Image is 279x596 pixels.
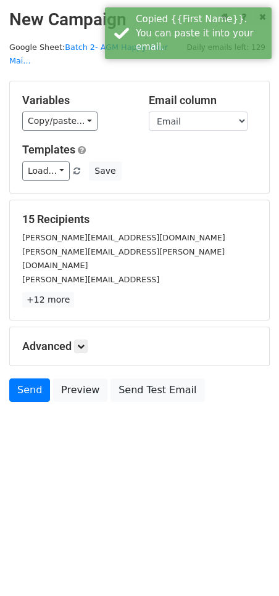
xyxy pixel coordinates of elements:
[22,112,98,131] a: Copy/paste...
[9,43,168,66] small: Google Sheet:
[9,9,270,30] h2: New Campaign
[22,233,225,242] small: [PERSON_NAME][EMAIL_ADDRESS][DOMAIN_NAME]
[53,378,107,402] a: Preview
[22,213,257,226] h5: 15 Recipients
[149,94,257,107] h5: Email column
[22,143,75,156] a: Templates
[22,247,225,271] small: [PERSON_NAME][EMAIL_ADDRESS][PERSON_NAME][DOMAIN_NAME]
[22,94,130,107] h5: Variables
[9,378,50,402] a: Send
[22,275,159,284] small: [PERSON_NAME][EMAIL_ADDRESS]
[217,537,279,596] iframe: Chat Widget
[22,292,74,308] a: +12 more
[9,43,168,66] a: Batch 2- AGM Happy Hour Mai...
[22,161,70,181] a: Load...
[89,161,121,181] button: Save
[22,340,257,353] h5: Advanced
[136,12,267,54] div: Copied {{First Name}}. You can paste it into your email.
[110,378,204,402] a: Send Test Email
